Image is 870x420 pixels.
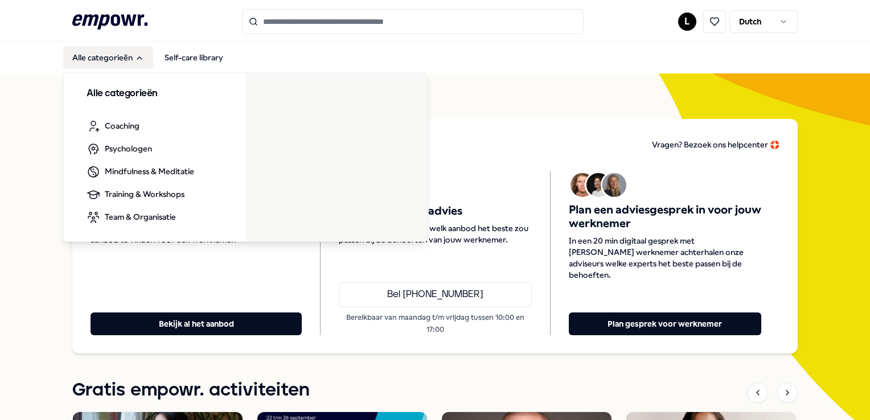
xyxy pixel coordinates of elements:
[105,211,176,223] span: Team & Organisatie
[569,203,761,230] span: Plan een adviesgesprek in voor jouw werknemer
[63,46,232,69] nav: Main
[569,235,761,281] span: In een 20 min digitaal gesprek met [PERSON_NAME] werknemer achterhalen onze adviseurs welke exper...
[155,46,232,69] a: Self-care library
[77,160,203,183] a: Mindfulness & Meditatie
[569,312,761,335] button: Plan gesprek voor werknemer
[77,115,149,138] a: Coaching
[242,9,584,34] input: Search for products, categories or subcategories
[652,140,779,149] span: Vragen? Bezoek ons helpcenter 🛟
[77,206,185,229] a: Team & Organisatie
[63,46,153,69] button: Alle categorieën
[339,282,531,307] a: Bel [PHONE_NUMBER]
[339,312,531,335] p: Bereikbaar van maandag t/m vrijdag tussen 10:00 en 17:00
[105,188,184,200] span: Training & Workshops
[77,183,194,206] a: Training & Workshops
[72,376,310,405] h1: Gratis empowr. activiteiten
[105,165,194,178] span: Mindfulness & Meditatie
[652,137,779,153] a: Vragen? Bezoek ons helpcenter 🛟
[586,173,610,197] img: Avatar
[77,138,161,160] a: Psychologen
[602,173,626,197] img: Avatar
[105,120,139,132] span: Coaching
[105,142,152,155] span: Psychologen
[91,312,302,335] button: Bekijk al het aanbod
[678,13,696,31] button: L
[87,87,223,101] h3: Alle categorieën
[64,73,428,242] div: Alle categorieën
[339,204,531,218] span: Krijg telefonisch advies
[339,223,531,245] span: Overleg zelf telefonisch welk aanbod het beste zou passen bij de behoeften van jouw werknemer.
[571,173,594,197] img: Avatar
